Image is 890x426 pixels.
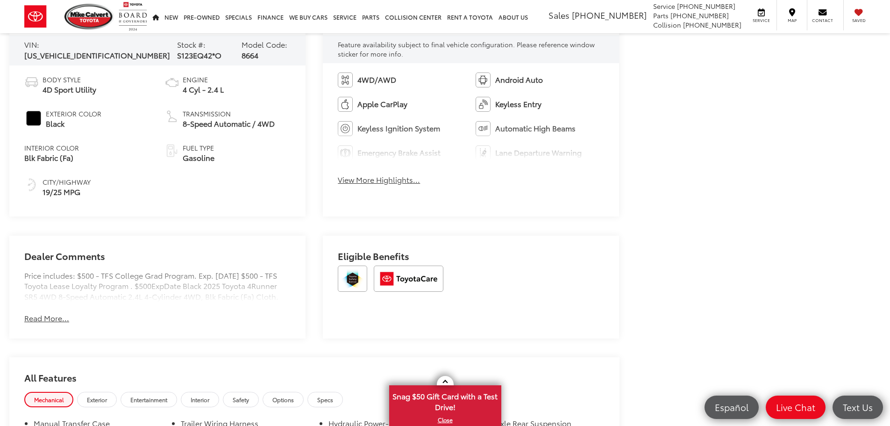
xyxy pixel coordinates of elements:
span: Service [751,17,772,23]
span: Options [272,396,294,404]
span: Keyless Entry [495,99,541,109]
span: Sales [548,9,570,21]
span: Text Us [838,401,877,413]
span: Contact [812,17,833,23]
span: 8664 [242,50,258,60]
a: Español [705,396,759,419]
span: Entertainment [130,396,167,404]
span: Stock #: [177,39,206,50]
span: Apple CarPlay [357,99,407,109]
span: 4 Cyl - 2.4 L [183,84,224,95]
span: Safety [233,396,249,404]
span: Interior [191,396,209,404]
h2: All Features [9,357,619,392]
span: Specs [317,396,333,404]
span: Parts [653,11,669,20]
img: Keyless Ignition System [338,121,353,136]
span: [PHONE_NUMBER] [677,1,735,11]
span: Exterior [87,396,107,404]
h2: Dealer Comments [24,251,291,270]
span: 4WD/AWD [357,74,396,85]
span: S123EQ42*O [177,50,221,60]
a: Live Chat [766,396,826,419]
img: ToyotaCare Mike Calvert Toyota Houston TX [374,266,443,292]
button: View More Highlights... [338,174,420,185]
span: [PHONE_NUMBER] [572,9,647,21]
img: Fuel Economy [24,177,39,192]
span: Interior Color [24,143,79,152]
span: Blk Fabric (Fa) [24,152,79,163]
img: Android Auto [476,72,491,87]
span: Fuel Type [183,143,214,152]
span: Model Code: [242,39,287,50]
span: Android Auto [495,74,543,85]
span: #000000 [26,111,41,126]
span: Feature availability subject to final vehicle configuration. Please reference window sticker for ... [338,40,595,58]
span: Engine [183,75,224,84]
div: Price includes: $500 - TFS College Grad Program. Exp. [DATE] $500 - TFS Toyota Lease Loyalty Prog... [24,270,291,303]
span: Gasoline [183,152,214,163]
span: Collision [653,20,681,29]
span: Live Chat [771,401,820,413]
span: 8-Speed Automatic / 4WD [183,118,275,129]
span: Service [653,1,675,11]
button: Read More... [24,313,69,324]
span: [PHONE_NUMBER] [670,11,729,20]
span: Transmission [183,109,275,118]
span: Exterior Color [46,109,101,118]
span: City/Highway [43,177,91,187]
span: Snag $50 Gift Card with a Test Drive! [390,386,500,415]
img: Keyless Entry [476,97,491,112]
span: VIN: [24,39,39,50]
span: Map [782,17,802,23]
span: [US_VEHICLE_IDENTIFICATION_NUMBER] [24,50,170,60]
span: Saved [848,17,869,23]
span: 4D Sport Utility [43,84,96,95]
a: Text Us [833,396,883,419]
h2: Eligible Benefits [338,251,604,266]
img: Automatic High Beams [476,121,491,136]
img: 4WD/AWD [338,72,353,87]
span: Español [710,401,753,413]
span: 19/25 MPG [43,187,91,197]
img: Mike Calvert Toyota [64,4,114,29]
span: [PHONE_NUMBER] [683,20,741,29]
span: Body Style [43,75,96,84]
span: Black [46,118,101,129]
img: Apple CarPlay [338,97,353,112]
img: Toyota Safety Sense Mike Calvert Toyota Houston TX [338,266,367,292]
